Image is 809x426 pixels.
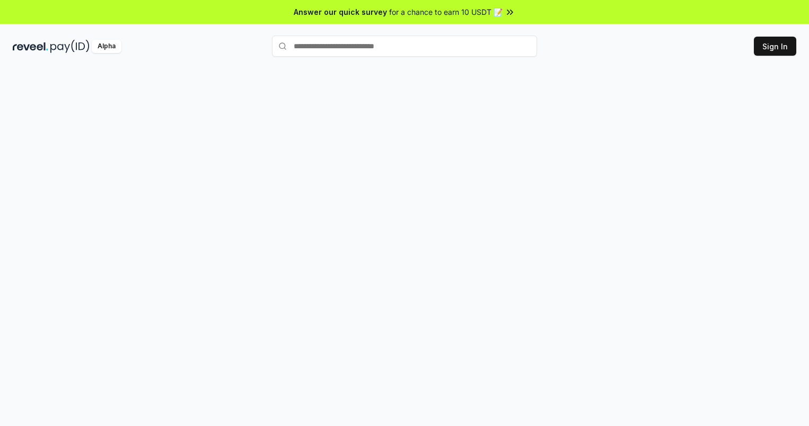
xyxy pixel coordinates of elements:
span: Answer our quick survey [294,6,387,18]
button: Sign In [754,37,796,56]
span: for a chance to earn 10 USDT 📝 [389,6,503,18]
img: pay_id [50,40,90,53]
img: reveel_dark [13,40,48,53]
div: Alpha [92,40,121,53]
